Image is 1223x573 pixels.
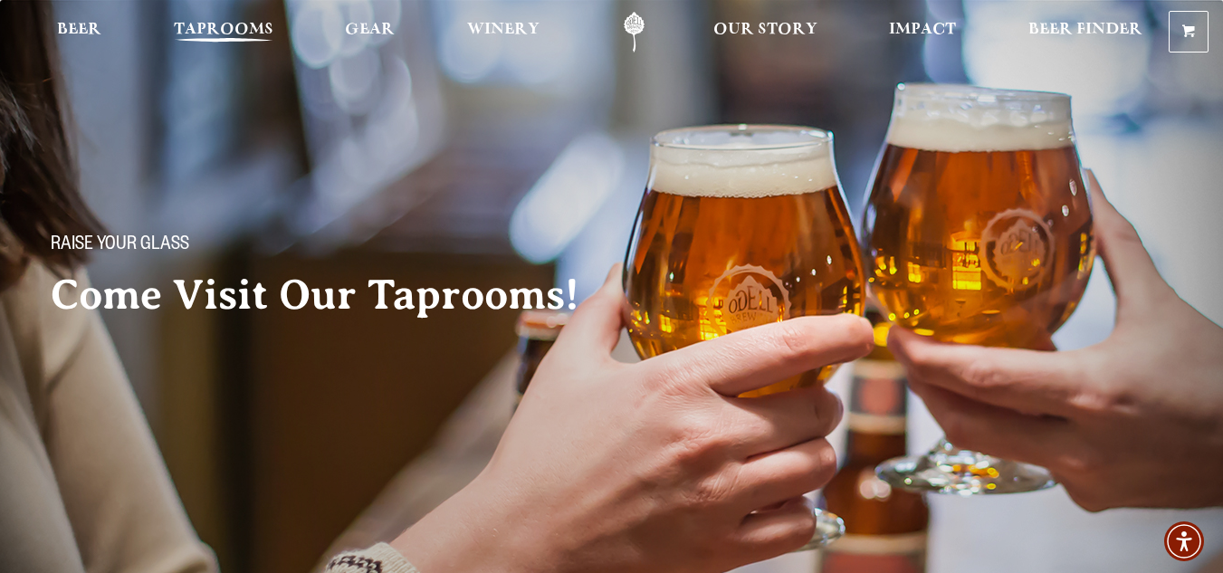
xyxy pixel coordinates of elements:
[1017,12,1154,53] a: Beer Finder
[600,12,668,53] a: Odell Home
[889,23,956,37] span: Impact
[51,234,189,258] span: Raise your glass
[174,23,273,37] span: Taprooms
[45,12,113,53] a: Beer
[1028,23,1142,37] span: Beer Finder
[467,23,540,37] span: Winery
[877,12,968,53] a: Impact
[1164,521,1204,561] div: Accessibility Menu
[51,272,616,318] h2: Come Visit Our Taprooms!
[713,23,817,37] span: Our Story
[455,12,551,53] a: Winery
[333,12,406,53] a: Gear
[162,12,285,53] a: Taprooms
[345,23,395,37] span: Gear
[702,12,829,53] a: Our Story
[57,23,101,37] span: Beer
